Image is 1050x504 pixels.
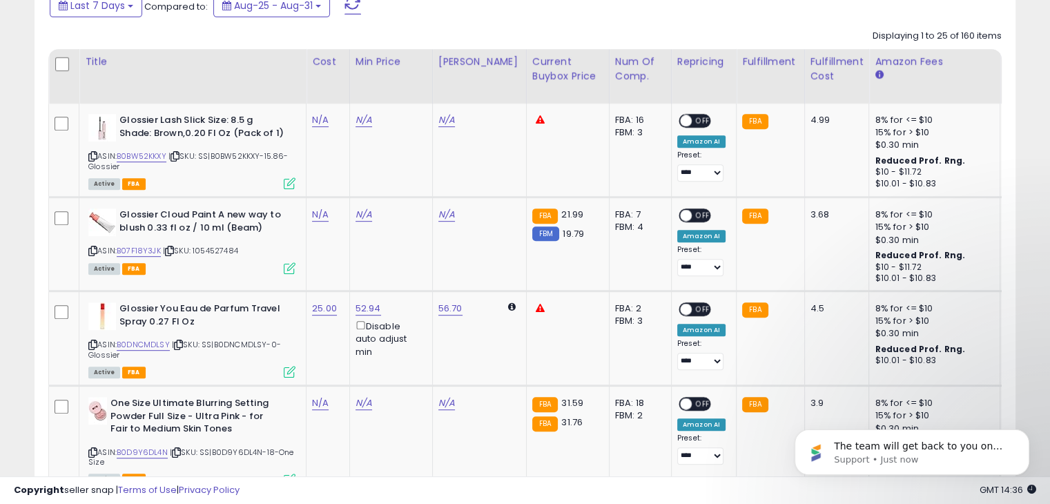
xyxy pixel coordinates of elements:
[103,62,149,77] div: • Just now
[532,226,559,241] small: FBM
[615,221,661,233] div: FBM: 4
[875,355,989,367] div: $10.01 - $10.83
[242,6,267,30] div: Close
[875,327,989,340] div: $0.30 min
[85,55,300,69] div: Title
[356,208,372,222] a: N/A
[132,318,171,332] div: • [DATE]
[677,135,726,148] div: Amazon AI
[312,396,329,410] a: N/A
[875,114,989,126] div: 8% for <= $10
[117,447,168,458] a: B0D9Y6DL4N
[438,208,455,222] a: N/A
[46,49,910,60] span: The team will get back to you on this. Our usual reply time is a few minutes. You'll get replies ...
[16,253,43,280] img: Profile image for Elias
[615,114,661,126] div: FBA: 16
[810,209,859,221] div: 3.68
[742,114,768,129] small: FBA
[88,397,295,484] div: ASIN:
[875,397,989,409] div: 8% for <= $10
[742,55,798,69] div: Fulfillment
[122,367,146,378] span: FBA
[88,114,116,142] img: 31kQKrVF8LL._SL40_.jpg
[184,421,276,476] button: Help
[356,55,427,69] div: Min Price
[692,115,714,127] span: OFF
[49,100,271,111] span: Thanks for the feedback and happy repricing!
[219,456,241,465] span: Help
[88,114,295,188] div: ASIN:
[438,113,455,127] a: N/A
[92,421,184,476] button: Messages
[49,253,162,264] span: Rate your conversation
[356,302,381,316] a: 52.94
[49,202,162,213] span: Rate your conversation
[49,164,129,179] div: [PERSON_NAME]
[875,273,989,284] div: $10.01 - $10.83
[615,397,661,409] div: FBA: 18
[88,447,294,467] span: | SKU: SS|B0D9Y6DL4N-18-One Size
[49,356,130,367] span: System Message
[875,302,989,315] div: 8% for <= $10
[16,202,43,229] img: Profile image for Britney
[117,339,170,351] a: B0DNCMDLSY
[16,151,43,178] img: Profile image for Adrian
[122,263,146,275] span: FBA
[16,304,43,331] img: Profile image for Georgie
[692,398,714,410] span: OFF
[80,113,119,128] div: • [DATE]
[563,227,584,240] span: 19.79
[312,208,329,222] a: N/A
[774,400,1050,497] iframe: Intercom notifications message
[88,302,295,376] div: ASIN:
[875,315,989,327] div: 15% for > $10
[615,209,661,221] div: FBA: 7
[438,396,455,410] a: N/A
[873,30,1002,43] div: Displaying 1 to 25 of 160 items
[810,397,859,409] div: 3.9
[16,99,43,127] img: Profile image for Keirth
[875,126,989,139] div: 15% for > $10
[14,484,240,497] div: seller snap | |
[88,209,116,236] img: 319nF4AJEAL._SL40_.jpg
[132,164,171,179] div: • [DATE]
[88,178,120,190] span: All listings currently available for purchase on Amazon
[615,409,661,422] div: FBM: 2
[677,418,726,431] div: Amazon AI
[875,249,965,261] b: Reduced Prof. Rng.
[32,456,60,465] span: Home
[49,151,271,162] span: Thanks for the feedback and happy repricing!
[875,262,989,273] div: $10 - $11.72
[875,209,989,221] div: 8% for <= $10
[88,209,295,273] div: ASIN:
[49,407,130,418] span: System Message
[532,416,558,432] small: FBA
[677,339,726,370] div: Preset:
[875,155,965,166] b: Reduced Prof. Rng.
[677,55,730,69] div: Repricing
[356,113,372,127] a: N/A
[117,245,161,257] a: B07F18Y3JK
[356,396,372,410] a: N/A
[677,434,726,465] div: Preset:
[179,483,240,496] a: Privacy Policy
[875,178,989,190] div: $10.01 - $10.83
[67,420,106,434] div: • [DATE]
[119,302,287,331] b: Glossier You Eau de Parfum Travel Spray 0.27 Fl Oz
[561,396,583,409] span: 31.59
[561,208,583,221] span: 21.99
[119,114,287,143] b: Glossier Lash Slick Size: 8.5 g Shade: Brown,0.20 Fl Oz (Pack of 1)
[132,369,171,383] div: • [DATE]
[16,406,43,434] img: Profile image for Piri
[677,151,726,182] div: Preset:
[88,367,120,378] span: All listings currently available for purchase on Amazon
[102,6,177,30] h1: Messages
[810,114,859,126] div: 4.99
[677,324,726,336] div: Amazon AI
[532,397,558,412] small: FBA
[875,343,965,355] b: Reduced Prof. Rng.
[49,113,77,128] div: Keirth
